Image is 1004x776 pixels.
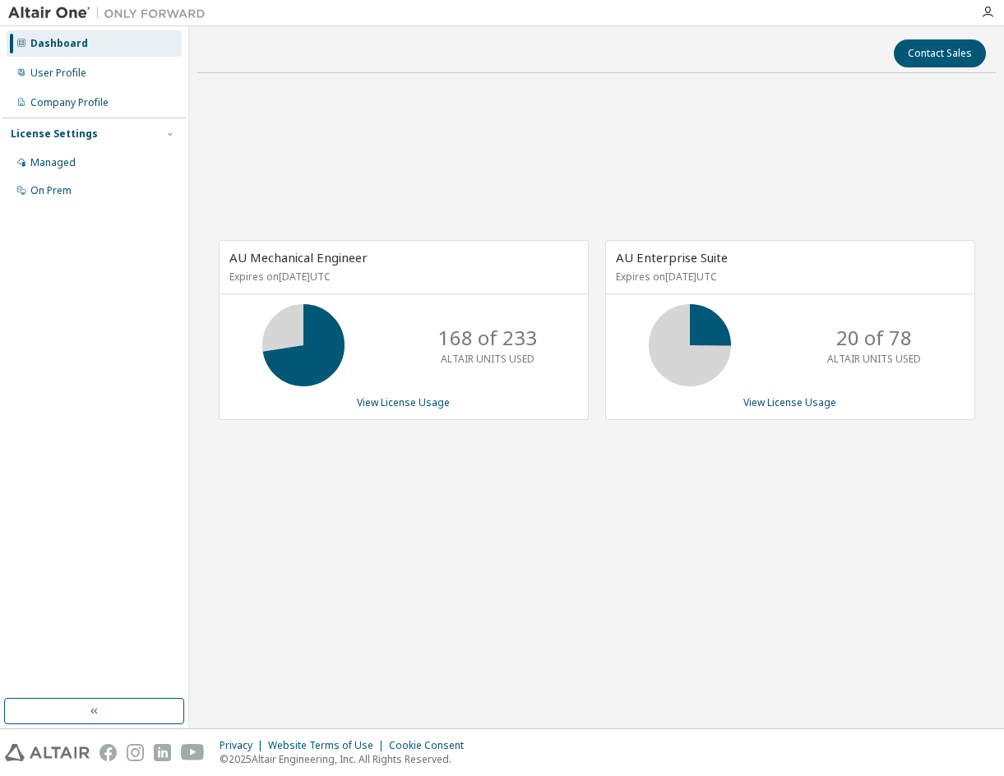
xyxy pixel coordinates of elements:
[30,184,72,197] div: On Prem
[220,739,268,752] div: Privacy
[5,744,90,761] img: altair_logo.svg
[894,39,986,67] button: Contact Sales
[229,270,574,284] p: Expires on [DATE] UTC
[11,127,98,141] div: License Settings
[827,352,921,366] p: ALTAIR UNITS USED
[8,5,214,21] img: Altair One
[30,37,88,50] div: Dashboard
[441,352,534,366] p: ALTAIR UNITS USED
[99,744,117,761] img: facebook.svg
[616,249,728,266] span: AU Enterprise Suite
[181,744,205,761] img: youtube.svg
[389,739,474,752] div: Cookie Consent
[30,96,109,109] div: Company Profile
[154,744,171,761] img: linkedin.svg
[268,739,389,752] div: Website Terms of Use
[616,270,960,284] p: Expires on [DATE] UTC
[220,752,474,766] p: © 2025 Altair Engineering, Inc. All Rights Reserved.
[127,744,144,761] img: instagram.svg
[30,67,86,80] div: User Profile
[836,324,912,352] p: 20 of 78
[357,395,450,409] a: View License Usage
[743,395,836,409] a: View License Usage
[229,249,368,266] span: AU Mechanical Engineer
[30,156,76,169] div: Managed
[438,324,537,352] p: 168 of 233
